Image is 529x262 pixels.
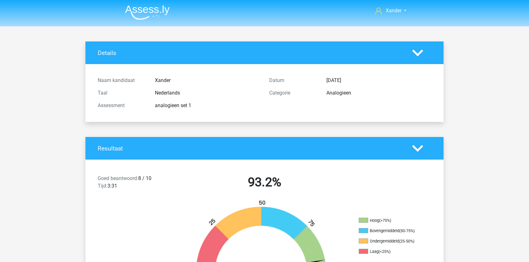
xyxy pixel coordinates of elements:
[322,89,436,97] div: Analogieen
[98,175,138,181] span: Goed beantwoord:
[386,8,401,14] span: Xander
[373,7,409,14] a: Xander
[322,77,436,84] div: [DATE]
[150,102,264,109] div: analogieen set 1
[150,77,264,84] div: Xander
[264,77,322,84] div: Datum
[98,49,403,57] h4: Details
[359,218,422,223] li: Hoog
[359,228,422,234] li: Bovengemiddeld
[150,89,264,97] div: Nederlands
[93,89,150,97] div: Taal
[93,175,179,192] div: 8 / 10 3:31
[264,89,322,97] div: Categorie
[98,145,403,152] h4: Resultaat
[359,238,422,244] li: Ondergemiddeld
[359,249,422,254] li: Laag
[93,102,150,109] div: Assessment
[379,218,391,223] div: (>75%)
[399,228,415,233] div: (50-75%)
[379,249,390,254] div: (<25%)
[399,239,414,243] div: (25-50%)
[125,5,170,20] img: Assessly
[93,77,150,84] div: Naam kandidaat
[98,183,107,189] span: Tijd:
[183,175,346,190] h2: 93.2%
